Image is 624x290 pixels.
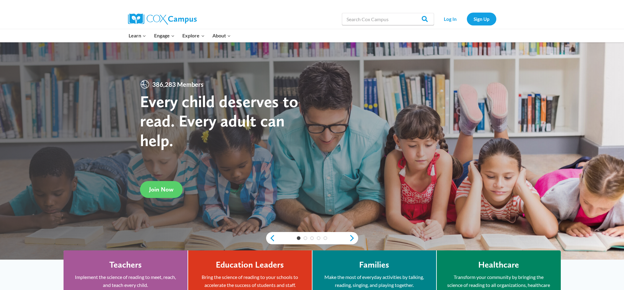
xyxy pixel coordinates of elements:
[154,32,175,40] span: Engage
[322,273,427,289] p: Make the most of everyday activities by talking, reading, singing, and playing together.
[109,260,142,270] h4: Teachers
[125,29,235,42] nav: Primary Navigation
[317,236,320,240] a: 4
[140,91,298,150] strong: Every child deserves to read. Every adult can help.
[342,13,434,25] input: Search Cox Campus
[128,14,197,25] img: Cox Campus
[216,260,284,270] h4: Education Leaders
[266,232,358,244] div: content slider buttons
[324,236,327,240] a: 5
[150,79,206,89] span: 386,283 Members
[478,260,519,270] h4: Healthcare
[197,273,303,289] p: Bring the science of reading to your schools to accelerate the success of students and staff.
[359,260,389,270] h4: Families
[467,13,496,25] a: Sign Up
[304,236,307,240] a: 2
[310,236,314,240] a: 3
[73,273,178,289] p: Implement the science of reading to meet, reach, and teach every child.
[140,181,183,198] a: Join Now
[437,13,496,25] nav: Secondary Navigation
[266,234,275,242] a: previous
[212,32,231,40] span: About
[437,13,464,25] a: Log In
[149,186,173,193] span: Join Now
[182,32,204,40] span: Explore
[129,32,146,40] span: Learn
[349,234,358,242] a: next
[297,236,300,240] a: 1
